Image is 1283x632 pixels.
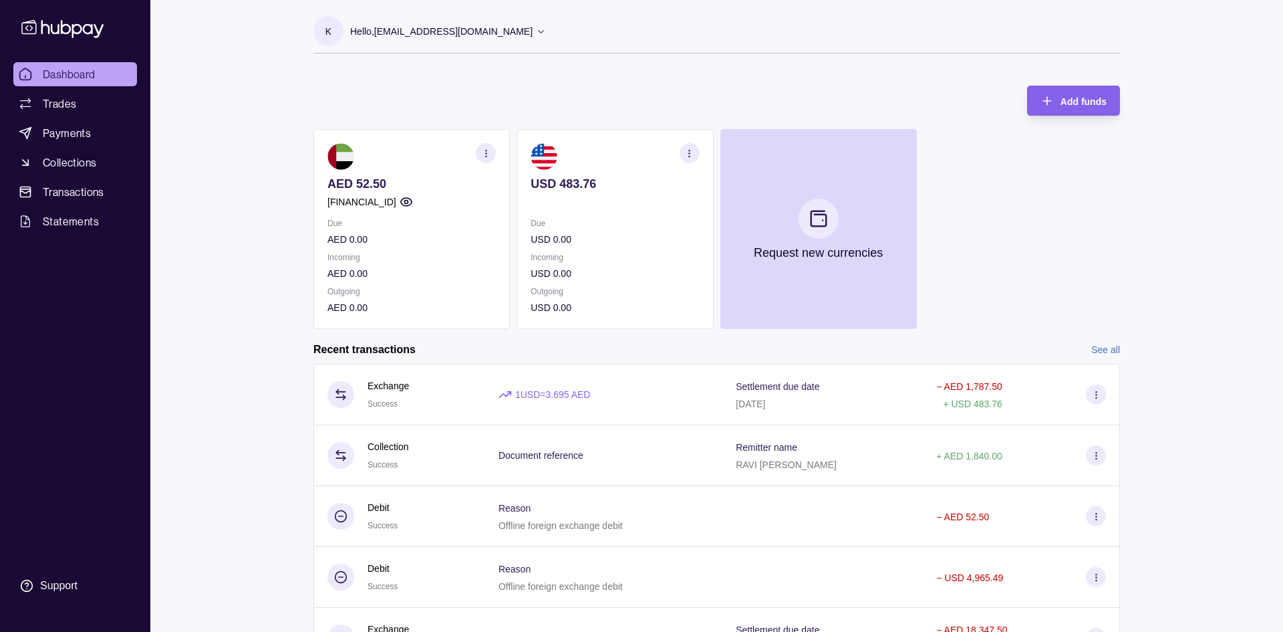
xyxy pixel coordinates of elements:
[13,209,137,233] a: Statements
[1027,86,1120,116] button: Add funds
[943,399,1002,409] p: + USD 483.76
[736,381,819,392] p: Settlement due date
[368,521,398,530] span: Success
[368,500,398,515] p: Debit
[13,121,137,145] a: Payments
[498,503,531,514] p: Reason
[43,213,99,229] span: Statements
[515,387,591,402] p: 1 USD = 3.695 AED
[736,399,765,409] p: [DATE]
[327,177,496,191] p: AED 52.50
[368,439,408,454] p: Collection
[325,24,331,39] p: k
[531,177,699,191] p: USD 483.76
[531,143,557,170] img: us
[327,250,496,265] p: Incoming
[368,561,398,576] p: Debit
[13,180,137,204] a: Transactions
[43,96,76,112] span: Trades
[327,143,354,170] img: ae
[43,184,104,200] span: Transactions
[1091,342,1120,357] a: See all
[736,442,797,453] p: Remitter name
[531,216,699,231] p: Due
[531,284,699,299] p: Outgoing
[754,245,883,260] p: Request new currencies
[327,195,396,209] p: [FINANCIAL_ID]
[40,578,78,593] div: Support
[13,62,137,86] a: Dashboard
[327,266,496,281] p: AED 0.00
[13,150,137,175] a: Collections
[936,572,1003,583] p: − USD 4,965.49
[313,342,416,357] h2: Recent transactions
[327,284,496,299] p: Outgoing
[531,300,699,315] p: USD 0.00
[531,232,699,247] p: USD 0.00
[531,266,699,281] p: USD 0.00
[43,154,96,171] span: Collections
[936,512,989,522] p: − AED 52.50
[368,582,398,591] span: Success
[498,520,623,531] p: Offline foreign exchange debit
[368,460,398,469] span: Success
[327,216,496,231] p: Due
[327,232,496,247] p: AED 0.00
[327,300,496,315] p: AED 0.00
[368,379,409,393] p: Exchange
[350,24,533,39] p: Hello, [EMAIL_ADDRESS][DOMAIN_NAME]
[498,564,531,574] p: Reason
[1060,96,1107,107] span: Add funds
[498,581,623,592] p: Offline foreign exchange debit
[936,381,1002,392] p: − AED 1,787.50
[736,459,837,470] p: RAVI [PERSON_NAME]
[13,572,137,600] a: Support
[936,451,1002,461] p: + AED 1,840.00
[498,450,583,461] p: Document reference
[531,250,699,265] p: Incoming
[43,66,96,82] span: Dashboard
[368,399,398,409] span: Success
[13,92,137,116] a: Trades
[720,129,917,329] button: Request new currencies
[43,125,91,141] span: Payments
